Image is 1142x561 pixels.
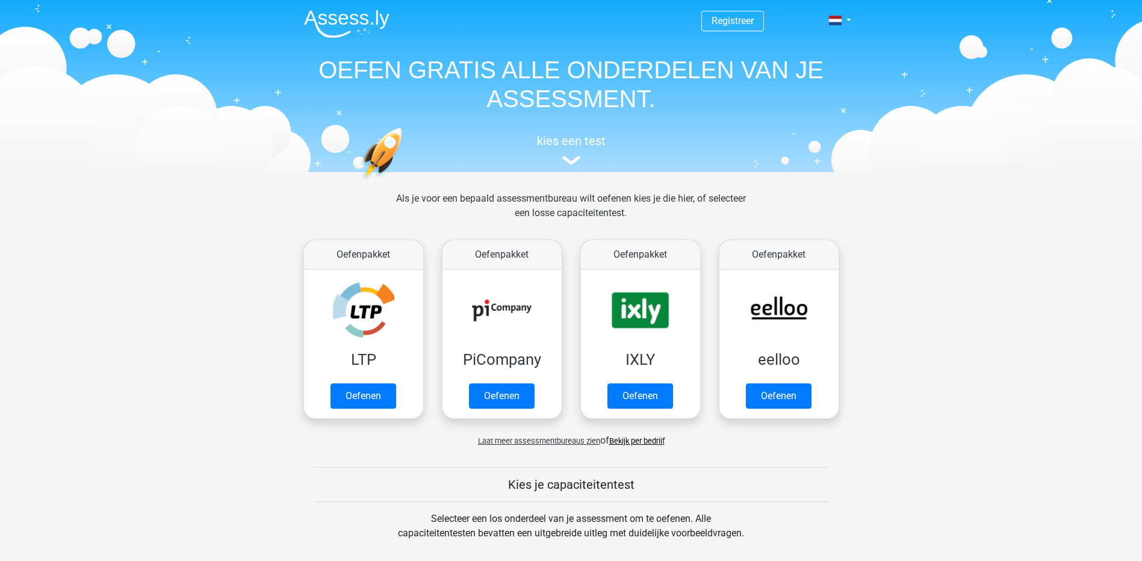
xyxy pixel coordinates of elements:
[609,436,665,445] a: Bekijk per bedrijf
[294,134,848,166] a: kies een test
[314,477,828,492] h5: Kies je capaciteitentest
[746,383,812,409] a: Oefenen
[361,128,449,237] img: oefenen
[712,15,754,26] a: Registreer
[469,383,535,409] a: Oefenen
[294,55,848,113] h1: OEFEN GRATIS ALLE ONDERDELEN VAN JE ASSESSMENT.
[562,156,580,165] img: assessment
[386,191,756,235] div: Als je voor een bepaald assessmentbureau wilt oefenen kies je die hier, of selecteer een losse ca...
[607,383,673,409] a: Oefenen
[386,512,756,555] div: Selecteer een los onderdeel van je assessment om te oefenen. Alle capaciteitentesten bevatten een...
[304,10,389,38] img: Assessly
[330,383,396,409] a: Oefenen
[294,134,848,148] h5: kies een test
[294,424,848,448] div: of
[478,436,600,445] span: Laat meer assessmentbureaus zien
